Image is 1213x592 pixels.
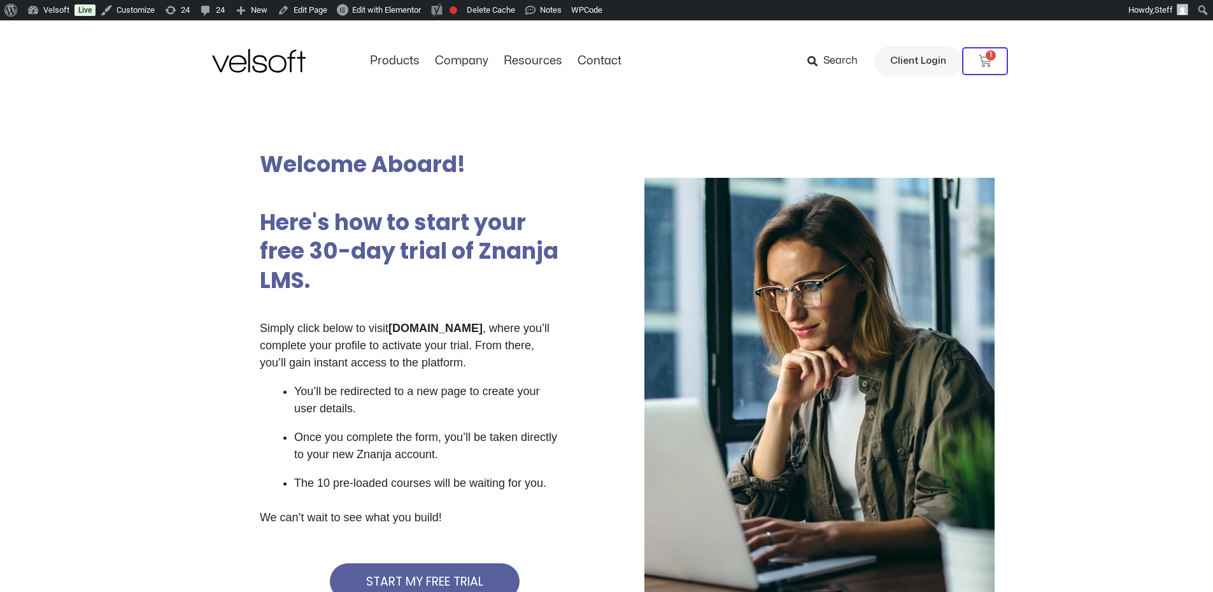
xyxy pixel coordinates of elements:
p: You’ll be redirected to a new page to create your user details. [294,383,560,417]
a: 1 [962,47,1008,75]
p: Simply click below to visit , where you’ll complete your profile to activate your trial. From the... [260,320,560,372]
a: Client Login [874,46,962,76]
span: Edit with Elementor [352,5,421,15]
p: The 10 pre-loaded courses will be waiting for you. [294,475,560,492]
span: Search [823,53,858,69]
p: We can’t wait to see what you build! [260,509,560,526]
a: CompanyMenu Toggle [427,54,496,68]
p: Once you complete the form, you’ll be taken directly to your new Znanja account. [294,429,560,463]
span: START MY FREE TRIAL [366,575,483,588]
span: Client Login [890,53,946,69]
a: ResourcesMenu Toggle [496,54,570,68]
div: Focus keyphrase not set [450,6,457,14]
a: ContactMenu Toggle [570,54,629,68]
strong: [DOMAIN_NAME] [388,322,483,335]
h2: Welcome Aboard! Here's how to start your free 30-day trial of Znanja LMS. [260,150,558,295]
a: Search [807,50,867,72]
img: Velsoft Training Materials [212,49,306,73]
span: Steff [1154,5,1173,15]
nav: Menu [362,54,629,68]
a: ProductsMenu Toggle [362,54,427,68]
a: Live [74,4,96,16]
span: 1 [986,50,996,61]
